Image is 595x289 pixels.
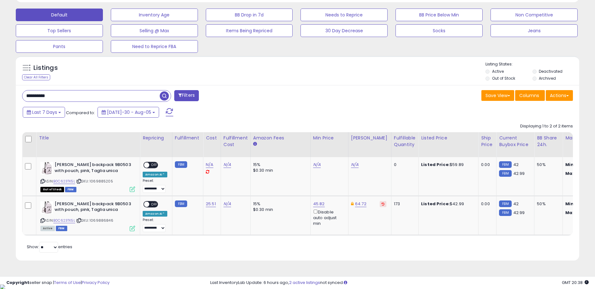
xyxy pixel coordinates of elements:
[143,135,170,141] div: Repricing
[537,162,558,168] div: 50%
[481,135,494,148] div: Ship Price
[23,107,65,118] button: Last 7 Days
[565,201,575,207] strong: Min:
[223,135,248,148] div: Fulfillment Cost
[65,187,76,192] span: FBM
[40,162,135,191] div: ASIN:
[499,161,511,168] small: FBM
[565,170,576,176] strong: Max:
[394,201,414,207] div: 173
[499,209,511,216] small: FBM
[149,163,159,168] span: OFF
[175,161,187,168] small: FBM
[289,280,320,286] a: 2 active listings
[16,40,103,53] button: Pants
[175,200,187,207] small: FBM
[175,135,200,141] div: Fulfillment
[149,201,159,207] span: OFF
[565,162,575,168] strong: Min:
[485,61,579,67] p: Listing States:
[40,162,53,175] img: 41V2uH13OaL._SL40_.jpg
[143,179,167,193] div: Preset:
[492,76,515,81] label: Out of Stock
[351,162,359,168] a: N/A
[253,141,257,147] small: Amazon Fees.
[513,210,525,216] span: 42.99
[394,162,414,168] div: 0
[206,9,293,21] button: BB Drop in 7d
[39,135,137,141] div: Title
[539,76,556,81] label: Archived
[223,162,231,168] a: N/A
[174,90,199,101] button: Filters
[421,135,476,141] div: Listed Price
[300,9,388,21] button: Needs to Reprice
[491,9,578,21] button: Non Competitive
[40,201,53,214] img: 41V2uH13OaL._SL40_.jpg
[40,201,135,231] div: ASIN:
[76,218,113,223] span: | SKU: 1069886846
[55,201,131,214] b: [PERSON_NAME] backpack 9B0503 with pouch, pink, Taglia unica
[206,162,213,168] a: N/A
[313,201,325,207] a: 45.82
[313,162,321,168] a: N/A
[40,187,64,192] span: All listings that are currently out of stock and unavailable for purchase on Amazon
[421,201,450,207] b: Listed Price:
[210,280,589,286] div: Last InventoryLab Update: 6 hours ago, not synced.
[313,135,346,141] div: Min Price
[300,24,388,37] button: 30 Day Decrease
[421,162,450,168] b: Listed Price:
[22,74,50,80] div: Clear All Filters
[143,218,167,232] div: Preset:
[107,109,151,115] span: [DATE]-30 - Aug-05
[206,201,216,207] a: 25.51
[111,40,198,53] button: Need to Reprice FBA
[481,90,514,101] button: Save View
[40,226,55,231] span: All listings currently available for purchase on Amazon
[16,24,103,37] button: Top Sellers
[499,200,511,207] small: FBM
[111,9,198,21] button: Inventory Age
[143,172,167,177] div: Amazon AI *
[499,170,511,177] small: FBM
[421,162,473,168] div: $59.89
[6,280,110,286] div: seller snap | |
[56,226,67,231] span: FBM
[394,135,416,148] div: Fulfillable Quantity
[82,280,110,286] a: Privacy Policy
[253,162,306,168] div: 15%
[481,162,491,168] div: 0.00
[355,201,366,207] a: 64.72
[223,201,231,207] a: N/A
[98,107,159,118] button: [DATE]-30 - Aug-05
[76,179,113,184] span: | SKU: 1069885205
[499,135,532,148] div: Current Buybox Price
[53,218,75,223] a: B0C623TK5L
[253,135,308,141] div: Amazon Fees
[396,24,483,37] button: Socks
[32,109,57,115] span: Last 7 Days
[206,135,218,141] div: Cost
[481,201,491,207] div: 0.00
[313,208,343,227] div: Disable auto adjust min
[253,168,306,173] div: $0.30 min
[33,64,58,72] h5: Listings
[491,24,578,37] button: Jeans
[16,9,103,21] button: Default
[54,280,81,286] a: Terms of Use
[539,69,562,74] label: Deactivated
[519,92,539,99] span: Columns
[515,90,545,101] button: Columns
[565,210,576,216] strong: Max:
[143,211,167,217] div: Amazon AI *
[562,280,589,286] span: 2025-08-13 20:38 GMT
[520,123,573,129] div: Displaying 1 to 2 of 2 items
[421,201,473,207] div: $42.99
[253,207,306,212] div: $0.30 min
[537,201,558,207] div: 50%
[53,179,75,184] a: B0C623TK5L
[492,69,504,74] label: Active
[513,201,519,207] span: 42
[27,244,72,250] span: Show: entries
[206,24,293,37] button: Items Being Repriced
